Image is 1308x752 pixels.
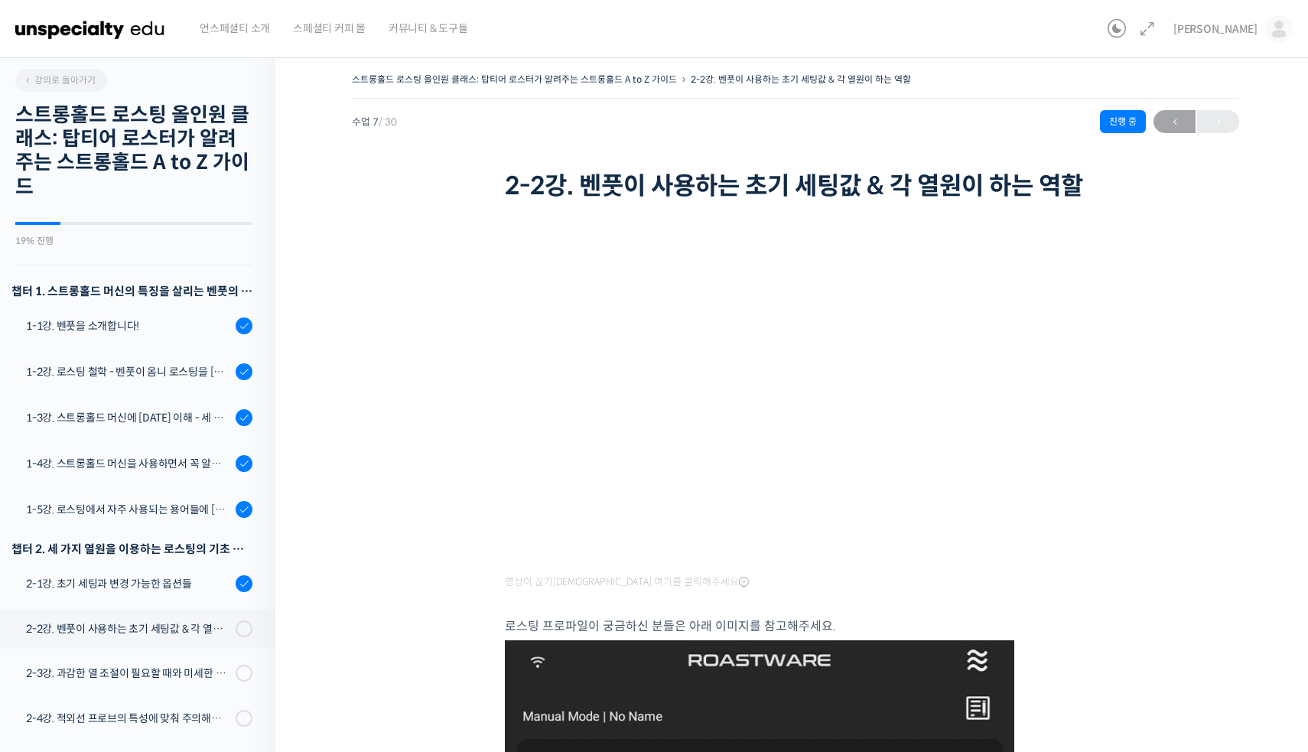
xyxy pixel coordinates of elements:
[26,501,231,518] div: 1-5강. 로스팅에서 자주 사용되는 용어들에 [DATE] 이해
[505,616,1086,636] p: 로스팅 프로파일이 궁금하신 분들은 아래 이미지를 참고해주세요.
[691,73,911,85] a: 2-2강. 벤풋이 사용하는 초기 세팅값 & 각 열원이 하는 역할
[11,281,252,301] h3: 챕터 1. 스트롱홀드 머신의 특징을 살리는 벤풋의 로스팅 방식
[26,363,231,380] div: 1-2강. 로스팅 철학 - 벤풋이 옴니 로스팅을 [DATE] 않는 이유
[11,539,252,559] div: 챕터 2. 세 가지 열원을 이용하는 로스팅의 기초 설계
[352,117,397,127] span: 수업 7
[26,710,231,727] div: 2-4강. 적외선 프로브의 특성에 맞춰 주의해야 할 점들
[15,103,252,199] h2: 스트롱홀드 로스팅 올인원 클래스: 탑티어 로스터가 알려주는 스트롱홀드 A to Z 가이드
[379,116,397,129] span: / 30
[15,69,107,92] a: 강의로 돌아가기
[352,73,677,85] a: 스트롱홀드 로스팅 올인원 클래스: 탑티어 로스터가 알려주는 스트롱홀드 A to Z 가이드
[26,665,231,682] div: 2-3강. 과감한 열 조절이 필요할 때와 미세한 열 조절이 필요할 때
[26,575,231,592] div: 2-1강. 초기 세팅과 변경 가능한 옵션들
[1173,22,1258,36] span: [PERSON_NAME]
[23,74,96,86] span: 강의로 돌아가기
[26,409,231,426] div: 1-3강. 스트롱홀드 머신에 [DATE] 이해 - 세 가지 열원이 만들어내는 변화
[505,576,749,588] span: 영상이 끊기[DEMOGRAPHIC_DATA] 여기를 클릭해주세요
[15,236,252,246] div: 19% 진행
[1100,110,1146,133] div: 진행 중
[26,620,231,637] div: 2-2강. 벤풋이 사용하는 초기 세팅값 & 각 열원이 하는 역할
[1153,110,1196,133] a: ←이전
[1153,112,1196,132] span: ←
[26,317,231,334] div: 1-1강. 벤풋을 소개합니다!
[26,455,231,472] div: 1-4강. 스트롱홀드 머신을 사용하면서 꼭 알고 있어야 할 유의사항
[505,171,1086,200] h1: 2-2강. 벤풋이 사용하는 초기 세팅값 & 각 열원이 하는 역할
